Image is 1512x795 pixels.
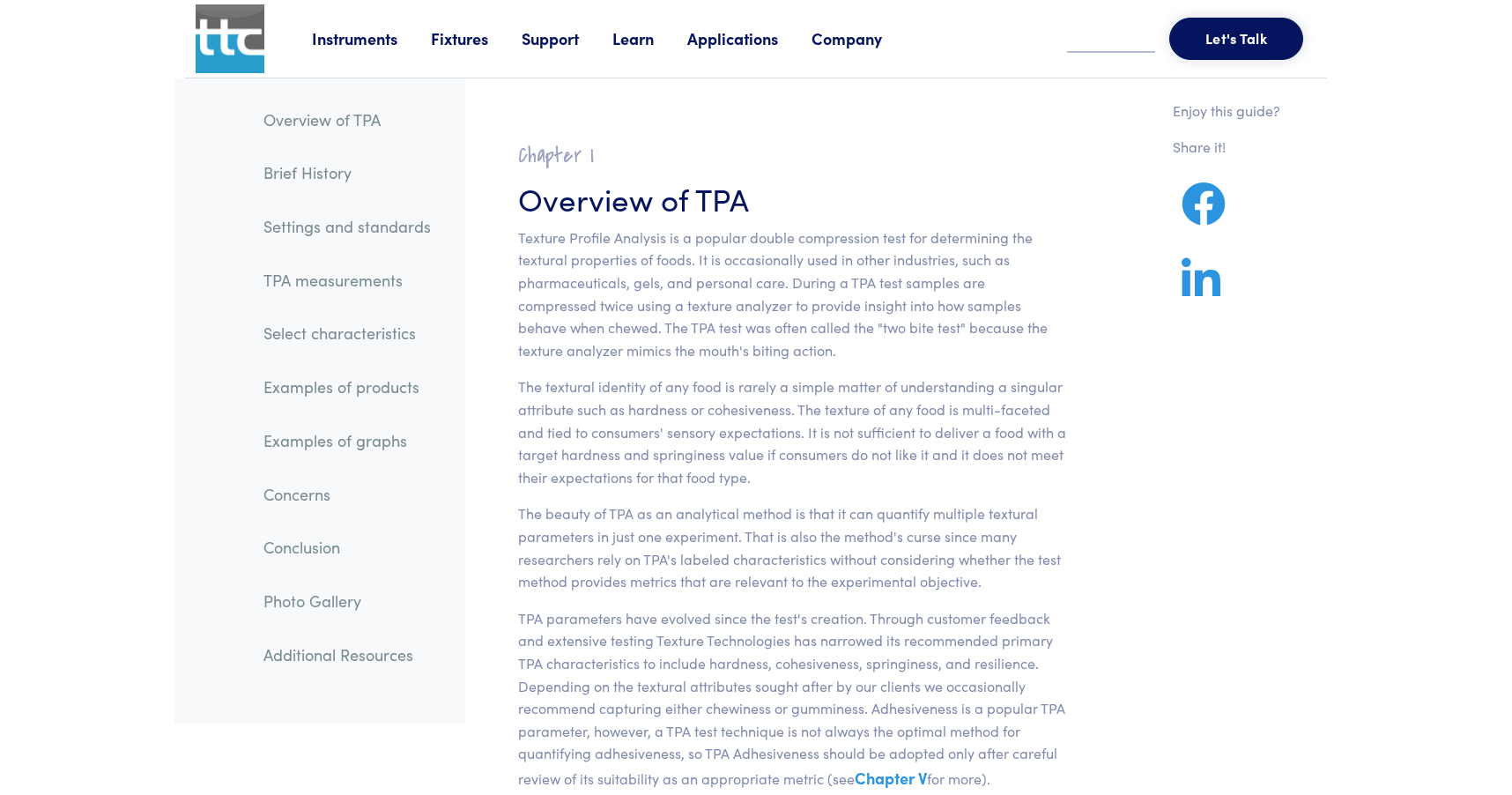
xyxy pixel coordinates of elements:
a: Applications [687,27,812,49]
img: ttc_logo_1x1_v1.0.png [196,4,264,73]
p: TPA parameters have evolved since the test's creation. Through customer feedback and extensive te... [518,607,1067,791]
a: Overview of TPA [249,100,445,140]
a: Additional Resources [249,635,445,675]
a: Company [812,27,915,49]
p: The beauty of TPA as an analytical method is that it can quantify multiple textural parameters in... [518,502,1067,592]
h3: Overview of TPA [518,176,1067,219]
p: The textural identity of any food is rarely a simple matter of understanding a singular attribute... [518,375,1067,488]
a: Learn [612,27,687,49]
a: TPA measurements [249,260,445,301]
a: Fixtures [431,27,522,49]
a: Chapter V [855,767,927,789]
a: Examples of products [249,367,445,407]
a: Settings and standards [249,206,445,247]
a: Examples of graphs [249,420,445,461]
button: Let's Talk [1169,18,1303,60]
a: Share on LinkedIn [1173,279,1229,301]
p: Enjoy this guide? [1173,100,1280,123]
a: Photo Gallery [249,581,445,621]
a: Instruments [312,27,431,49]
p: Texture Profile Analysis is a popular double compression test for determining the textural proper... [518,227,1067,362]
a: Brief History [249,152,445,193]
a: Conclusion [249,527,445,568]
a: Select characteristics [249,313,445,353]
h2: Chapter I [518,142,1067,169]
a: Support [522,27,612,49]
a: Concerns [249,474,445,515]
p: Share it! [1173,136,1280,159]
